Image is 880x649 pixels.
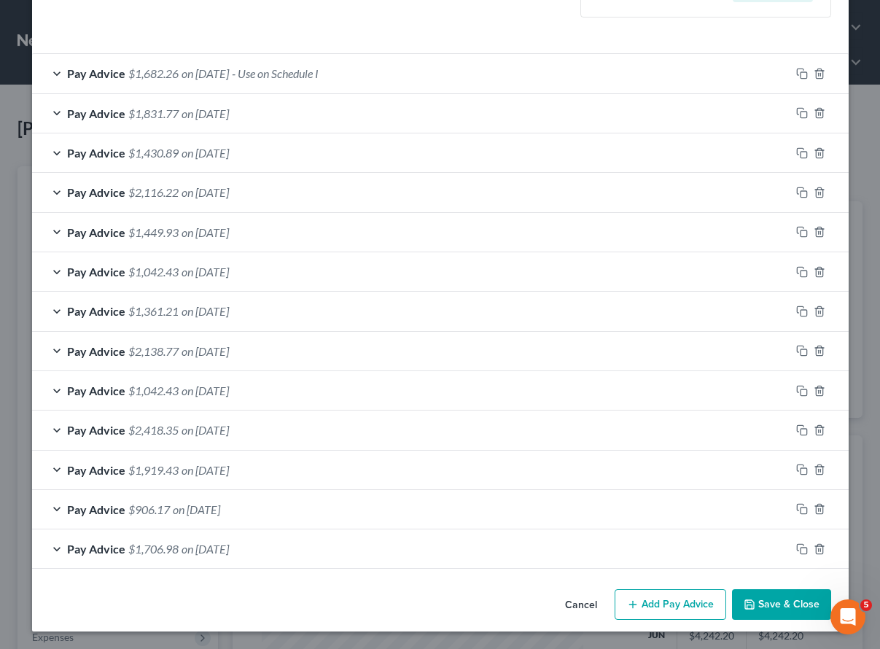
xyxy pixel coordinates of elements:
span: Pay Advice [67,423,125,437]
span: on [DATE] [182,146,229,160]
iframe: Intercom live chat [830,599,865,634]
span: Pay Advice [67,463,125,477]
span: $1,831.77 [128,106,179,120]
span: $2,418.35 [128,423,179,437]
span: Pay Advice [67,225,125,239]
span: Pay Advice [67,542,125,556]
span: Pay Advice [67,384,125,397]
span: Pay Advice [67,344,125,358]
span: on [DATE] [182,304,229,318]
span: on [DATE] [182,463,229,477]
span: on [DATE] [182,265,229,279]
span: $906.17 [128,502,170,516]
span: $1,682.26 [128,66,179,80]
span: 5 [860,599,872,611]
span: Pay Advice [67,304,125,318]
span: on [DATE] [182,185,229,199]
span: $1,919.43 [128,463,179,477]
span: $1,430.89 [128,146,179,160]
span: $2,116.22 [128,185,179,199]
span: Pay Advice [67,146,125,160]
span: Pay Advice [67,502,125,516]
span: on [DATE] [182,384,229,397]
span: Pay Advice [67,106,125,120]
span: on [DATE] [182,66,229,80]
span: on [DATE] [182,423,229,437]
span: $1,361.21 [128,304,179,318]
span: on [DATE] [182,106,229,120]
button: Add Pay Advice [615,589,726,620]
button: Cancel [553,591,609,620]
span: on [DATE] [173,502,220,516]
span: - Use on Schedule I [232,66,319,80]
span: on [DATE] [182,542,229,556]
span: $1,042.43 [128,384,179,397]
span: on [DATE] [182,225,229,239]
span: Pay Advice [67,265,125,279]
span: $1,706.98 [128,542,179,556]
span: $1,042.43 [128,265,179,279]
span: $1,449.93 [128,225,179,239]
span: on [DATE] [182,344,229,358]
button: Save & Close [732,589,831,620]
span: Pay Advice [67,185,125,199]
span: Pay Advice [67,66,125,80]
span: $2,138.77 [128,344,179,358]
